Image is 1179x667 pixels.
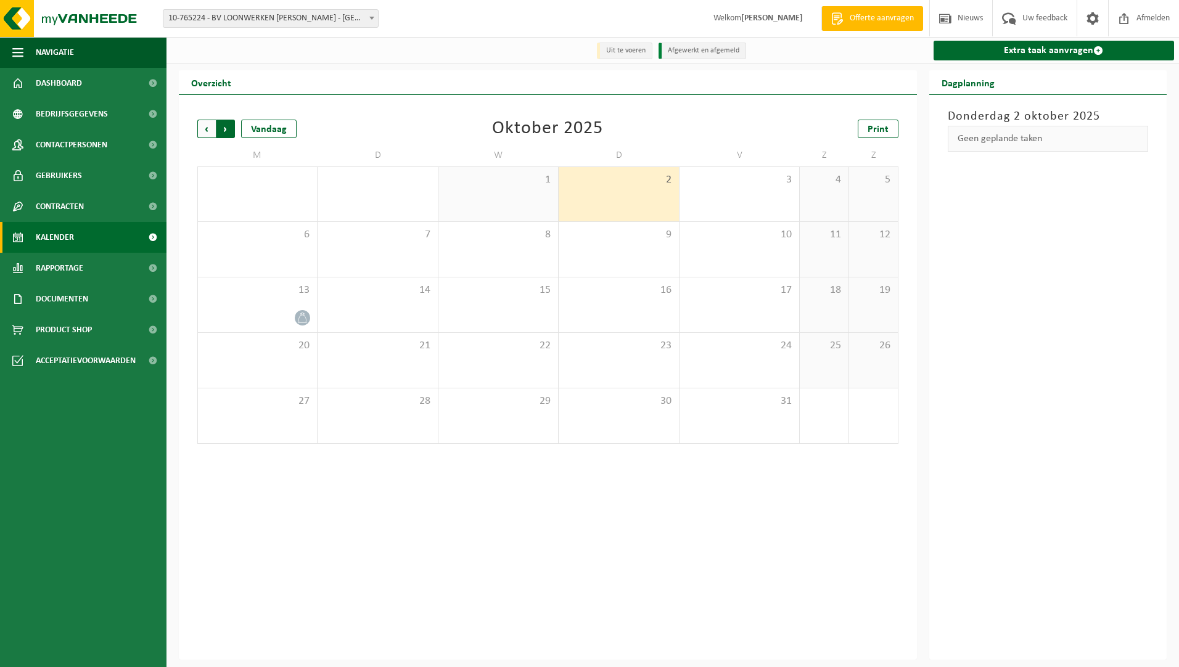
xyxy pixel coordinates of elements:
td: Z [849,144,898,166]
h3: Donderdag 2 oktober 2025 [948,107,1149,126]
span: Volgende [216,120,235,138]
span: 22 [445,339,552,353]
div: Vandaag [241,120,297,138]
span: 29 [445,395,552,408]
span: 12 [855,228,892,242]
span: Contactpersonen [36,129,107,160]
span: 10-765224 - BV LOONWERKEN VERKEST GEERT - KLUISBERGEN [163,10,378,27]
span: Product Shop [36,314,92,345]
td: D [318,144,438,166]
li: Uit te voeren [597,43,652,59]
span: 2 [565,173,672,187]
span: 14 [324,284,431,297]
span: 30 [565,395,672,408]
span: 4 [806,173,842,187]
span: Contracten [36,191,84,222]
span: 21 [324,339,431,353]
div: Geen geplande taken [948,126,1149,152]
span: Print [868,125,889,134]
span: Acceptatievoorwaarden [36,345,136,376]
span: 1 [445,173,552,187]
span: 27 [204,395,311,408]
span: Bedrijfsgegevens [36,99,108,129]
span: 8 [445,228,552,242]
td: D [559,144,679,166]
span: Navigatie [36,37,74,68]
span: 24 [686,339,793,353]
span: 31 [686,395,793,408]
td: W [438,144,559,166]
span: Documenten [36,284,88,314]
span: 17 [686,284,793,297]
span: 9 [565,228,672,242]
a: Print [858,120,898,138]
span: Offerte aanvragen [847,12,917,25]
span: 23 [565,339,672,353]
span: 26 [855,339,892,353]
span: Rapportage [36,253,83,284]
span: 16 [565,284,672,297]
span: 20 [204,339,311,353]
span: 10 [686,228,793,242]
span: 3 [686,173,793,187]
h2: Overzicht [179,70,244,94]
span: 15 [445,284,552,297]
a: Offerte aanvragen [821,6,923,31]
span: 25 [806,339,842,353]
td: V [680,144,800,166]
span: 10-765224 - BV LOONWERKEN VERKEST GEERT - KLUISBERGEN [163,9,379,28]
span: Gebruikers [36,160,82,191]
td: M [197,144,318,166]
span: Dashboard [36,68,82,99]
span: 18 [806,284,842,297]
li: Afgewerkt en afgemeld [659,43,746,59]
span: 6 [204,228,311,242]
a: Extra taak aanvragen [934,41,1175,60]
span: Kalender [36,222,74,253]
div: Oktober 2025 [492,120,603,138]
span: 7 [324,228,431,242]
span: 5 [855,173,892,187]
span: 11 [806,228,842,242]
strong: [PERSON_NAME] [741,14,803,23]
h2: Dagplanning [929,70,1007,94]
span: 28 [324,395,431,408]
span: 13 [204,284,311,297]
span: 19 [855,284,892,297]
span: Vorige [197,120,216,138]
td: Z [800,144,849,166]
